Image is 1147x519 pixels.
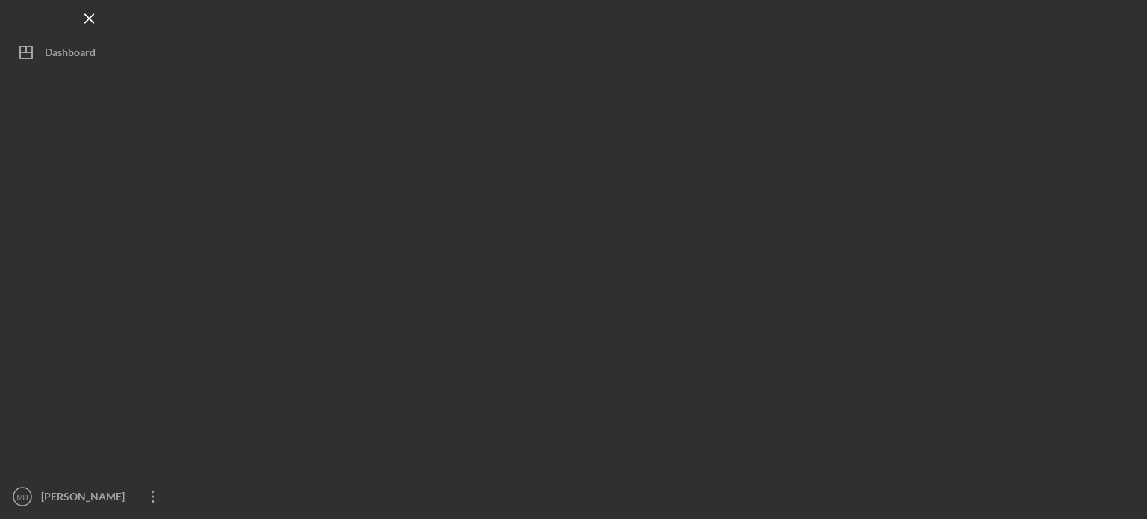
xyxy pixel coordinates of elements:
[7,37,172,67] button: Dashboard
[37,482,134,515] div: [PERSON_NAME]
[45,37,96,71] div: Dashboard
[7,482,172,512] button: MH[PERSON_NAME]
[17,493,28,501] text: MH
